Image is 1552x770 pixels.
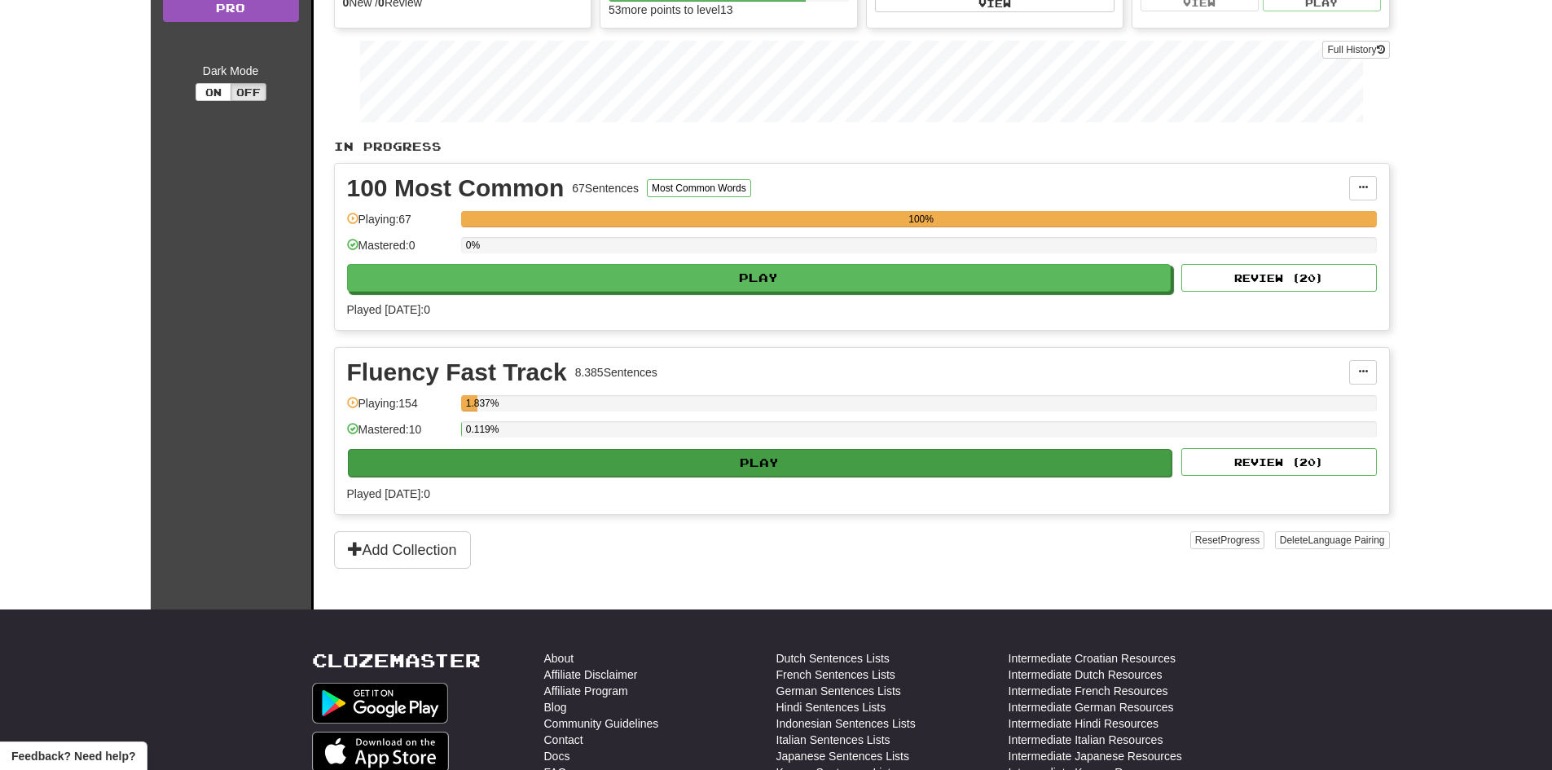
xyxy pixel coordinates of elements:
[575,364,657,381] div: 8.385 Sentences
[347,487,430,500] span: Played [DATE]: 0
[776,699,886,715] a: Hindi Sentences Lists
[466,211,1377,227] div: 100%
[347,176,565,200] div: 100 Most Common
[1009,748,1182,764] a: Intermediate Japanese Resources
[776,650,890,667] a: Dutch Sentences Lists
[1190,531,1264,549] button: ResetProgress
[544,732,583,748] a: Contact
[334,531,471,569] button: Add Collection
[1181,264,1377,292] button: Review (20)
[1009,650,1176,667] a: Intermediate Croatian Resources
[334,139,1390,155] p: In Progress
[1009,667,1163,683] a: Intermediate Dutch Resources
[544,699,567,715] a: Blog
[11,748,135,764] span: Open feedback widget
[347,211,453,238] div: Playing: 67
[1009,699,1174,715] a: Intermediate German Resources
[1009,715,1159,732] a: Intermediate Hindi Resources
[776,667,895,683] a: French Sentences Lists
[1275,531,1390,549] button: DeleteLanguage Pairing
[312,650,481,671] a: Clozemaster
[776,732,890,748] a: Italian Sentences Lists
[1308,535,1384,546] span: Language Pairing
[647,179,751,197] button: Most Common Words
[544,748,570,764] a: Docs
[1009,683,1168,699] a: Intermediate French Resources
[544,683,628,699] a: Affiliate Program
[544,715,659,732] a: Community Guidelines
[347,395,453,422] div: Playing: 154
[776,683,901,699] a: German Sentences Lists
[347,264,1172,292] button: Play
[1009,732,1163,748] a: Intermediate Italian Resources
[1322,41,1389,59] button: Full History
[572,180,639,196] div: 67 Sentences
[609,2,849,18] div: 53 more points to level 13
[347,360,567,385] div: Fluency Fast Track
[231,83,266,101] button: Off
[312,683,449,724] img: Get it on Google Play
[544,667,638,683] a: Affiliate Disclaimer
[348,449,1172,477] button: Play
[776,715,916,732] a: Indonesian Sentences Lists
[196,83,231,101] button: On
[347,237,453,264] div: Mastered: 0
[163,63,299,79] div: Dark Mode
[544,650,574,667] a: About
[1181,448,1377,476] button: Review (20)
[1220,535,1260,546] span: Progress
[347,421,453,448] div: Mastered: 10
[347,303,430,316] span: Played [DATE]: 0
[466,395,477,411] div: 1.837%
[776,748,909,764] a: Japanese Sentences Lists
